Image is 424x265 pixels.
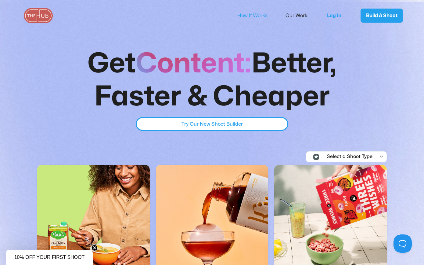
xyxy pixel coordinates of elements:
[313,154,319,160] img: Icon Select Category - Localfinder X Webflow Template
[136,117,288,131] a: Try Our New Shoot Builder
[361,9,403,23] a: Build A Shoot
[245,50,251,77] strong: :
[92,245,98,251] button: Close teaser
[237,9,276,22] a: How It Works
[181,120,243,128] div: Try Our New Shoot Builder
[14,255,85,260] span: 10% OFF YOUR FIRST SHOOT
[393,234,412,253] iframe: Toggle Customer Support
[379,154,384,160] div: 
[321,6,351,26] a: Log In
[88,50,136,77] strong: Get
[306,152,410,162] div: Icon Select Category - Localfinder X Webflow TemplateSelect a Shoot Type
[322,154,372,160] div: Select a Shoot Type
[6,250,93,265] div: 10% OFF YOUR FIRST SHOOTClose teaser
[286,9,316,22] a: Our Work
[136,50,245,77] strong: Content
